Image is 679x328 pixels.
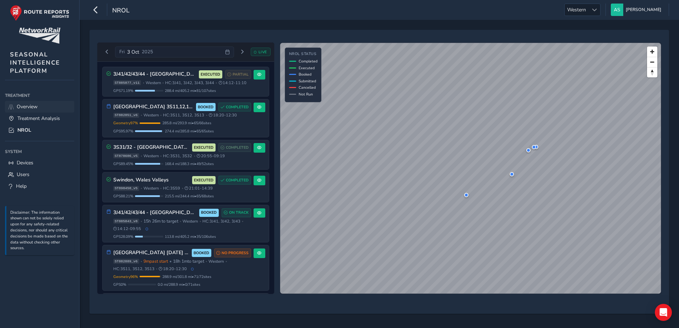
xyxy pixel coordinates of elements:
[226,177,249,183] span: COMPLETED
[185,186,213,191] span: 21:01 - 14:39
[146,80,161,86] span: Western
[141,186,142,190] span: •
[208,259,224,264] span: Western
[143,186,159,191] span: Western
[242,219,243,223] span: •
[113,80,141,85] span: ST885877_v11
[165,234,216,239] span: 113.8 mi / 405.2 mi • 35 / 106 sites
[200,219,201,223] span: •
[113,144,190,151] h3: 3S31/32 - [GEOGRAPHIC_DATA], [GEOGRAPHIC_DATA] [GEOGRAPHIC_DATA] & [GEOGRAPHIC_DATA]
[113,104,194,110] h3: [GEOGRAPHIC_DATA] 3S11,12,13 [DATE]
[113,153,139,158] span: ST878606_v5
[160,186,162,190] span: •
[647,57,657,67] button: Zoom out
[5,146,74,157] div: System
[162,120,211,126] span: 285.8 mi / 293.9 mi • 65 / 66 sites
[237,48,248,56] button: Next day
[206,113,207,117] span: •
[162,81,164,85] span: •
[226,145,249,151] span: COMPLETED
[113,266,154,272] span: HC: 3S11, 3S12, 3S13
[10,50,60,75] span: SEASONAL INTELLIGENCE PLATFORM
[113,219,139,224] span: ST885843_v8
[127,49,139,55] span: 3 Oct
[647,47,657,57] button: Zoom in
[113,250,189,256] h3: [GEOGRAPHIC_DATA] [DATE] 3S11,12,13
[222,250,249,256] span: NO PROGRESS
[113,161,134,166] span: GPS 89.45 %
[141,259,142,263] span: •
[201,72,220,77] span: EXECUTED
[173,258,204,264] span: 18h 1m to target
[141,113,142,117] span: •
[5,101,74,113] a: Overview
[655,304,672,321] div: Open Intercom Messenger
[160,113,162,117] span: •
[113,177,190,183] h3: Swindon, Wales Valleys
[611,4,623,16] img: diamond-layout
[194,154,195,158] span: •
[5,169,74,180] a: Users
[259,49,267,55] span: LIVE
[198,104,213,110] span: BOOKED
[163,153,192,159] span: HC: 3S31, 3S32
[165,193,214,199] span: 215.5 mi / 244.4 mi • 65 / 68 sites
[156,267,157,271] span: •
[17,159,33,166] span: Devices
[299,65,315,71] span: Executed
[626,4,661,16] span: [PERSON_NAME]
[113,210,197,216] h3: 3J41/42/43/44 - [GEOGRAPHIC_DATA], B&H & [GEOGRAPHIC_DATA]
[17,115,60,122] span: Treatment Analysis
[299,72,311,77] span: Booked
[5,180,74,192] a: Help
[194,145,213,151] span: EXECUTED
[194,250,209,256] span: BOOKED
[143,218,178,224] span: 15h 26m to target
[113,282,126,287] span: GPS 0 %
[113,226,141,231] span: 14:12 - 09:55
[201,210,217,215] span: BOOKED
[113,113,139,118] span: ST882851_v6
[113,88,134,93] span: GPS 71.19 %
[162,274,211,279] span: 288.9 mi / 301.8 mi • 71 / 72 sites
[299,85,316,90] span: Cancelled
[611,4,664,16] button: [PERSON_NAME]
[113,71,196,77] h3: 3J41/42/43/44 - [GEOGRAPHIC_DATA], B&H & [GEOGRAPHIC_DATA]
[299,78,316,84] span: Submitted
[219,80,247,86] span: 14:12 - 11:10
[101,48,113,56] button: Previous day
[165,161,214,166] span: 168.4 mi / 188.3 mi • 49 / 52 sites
[113,120,138,126] span: Geometry 97 %
[113,193,134,199] span: GPS 88.21 %
[169,258,172,264] span: •
[113,186,139,191] span: ST898450_v5
[206,259,207,263] span: •
[19,28,60,44] img: customer logo
[202,219,240,224] span: HC: 3J41, 3J42, 3J43
[209,113,237,118] span: 18:20 - 12:30
[163,186,180,191] span: HC: 3S59
[113,234,134,239] span: GPS 28.09 %
[182,186,183,190] span: •
[289,52,317,56] h4: NROL Status
[113,129,134,134] span: GPS 95.97 %
[143,81,144,85] span: •
[233,72,249,77] span: PARTIAL
[180,219,181,223] span: •
[10,5,69,21] img: rr logo
[158,282,200,287] span: 0.0 mi / 288.9 mi • 0 / 71 sites
[143,258,168,264] span: 9m past start
[194,177,213,183] span: EXECUTED
[17,103,38,110] span: Overview
[165,129,214,134] span: 274.4 mi / 285.8 mi • 65 / 65 sites
[159,266,187,272] span: 18:20 - 12:30
[5,90,74,101] div: Treatment
[226,104,249,110] span: COMPLETED
[5,157,74,169] a: Devices
[197,153,225,159] span: 20:55 - 09:19
[143,113,159,118] span: Western
[142,49,153,55] span: 2025
[280,43,661,294] canvas: Map
[229,210,249,215] span: ON TRACK
[141,154,142,158] span: •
